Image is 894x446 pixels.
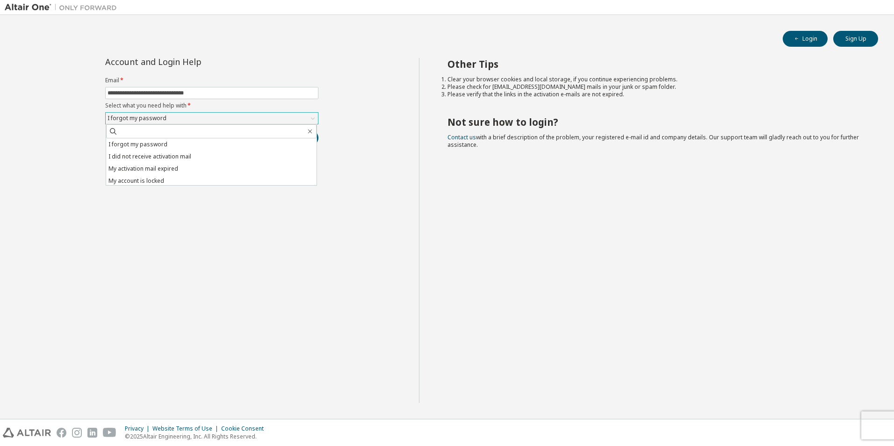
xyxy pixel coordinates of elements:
li: Please verify that the links in the activation e-mails are not expired. [447,91,862,98]
li: Please check for [EMAIL_ADDRESS][DOMAIN_NAME] mails in your junk or spam folder. [447,83,862,91]
img: facebook.svg [57,428,66,438]
div: Account and Login Help [105,58,276,65]
div: Cookie Consent [221,425,269,432]
li: I forgot my password [106,138,317,151]
div: Website Terms of Use [152,425,221,432]
img: instagram.svg [72,428,82,438]
button: Sign Up [833,31,878,47]
span: with a brief description of the problem, your registered e-mail id and company details. Our suppo... [447,133,859,149]
a: Contact us [447,133,476,141]
li: Clear your browser cookies and local storage, if you continue experiencing problems. [447,76,862,83]
img: Altair One [5,3,122,12]
img: youtube.svg [103,428,116,438]
div: I forgot my password [106,113,168,123]
label: Email [105,77,318,84]
img: linkedin.svg [87,428,97,438]
p: © 2025 Altair Engineering, Inc. All Rights Reserved. [125,432,269,440]
button: Login [783,31,828,47]
h2: Not sure how to login? [447,116,862,128]
h2: Other Tips [447,58,862,70]
div: I forgot my password [106,113,318,124]
label: Select what you need help with [105,102,318,109]
div: Privacy [125,425,152,432]
img: altair_logo.svg [3,428,51,438]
